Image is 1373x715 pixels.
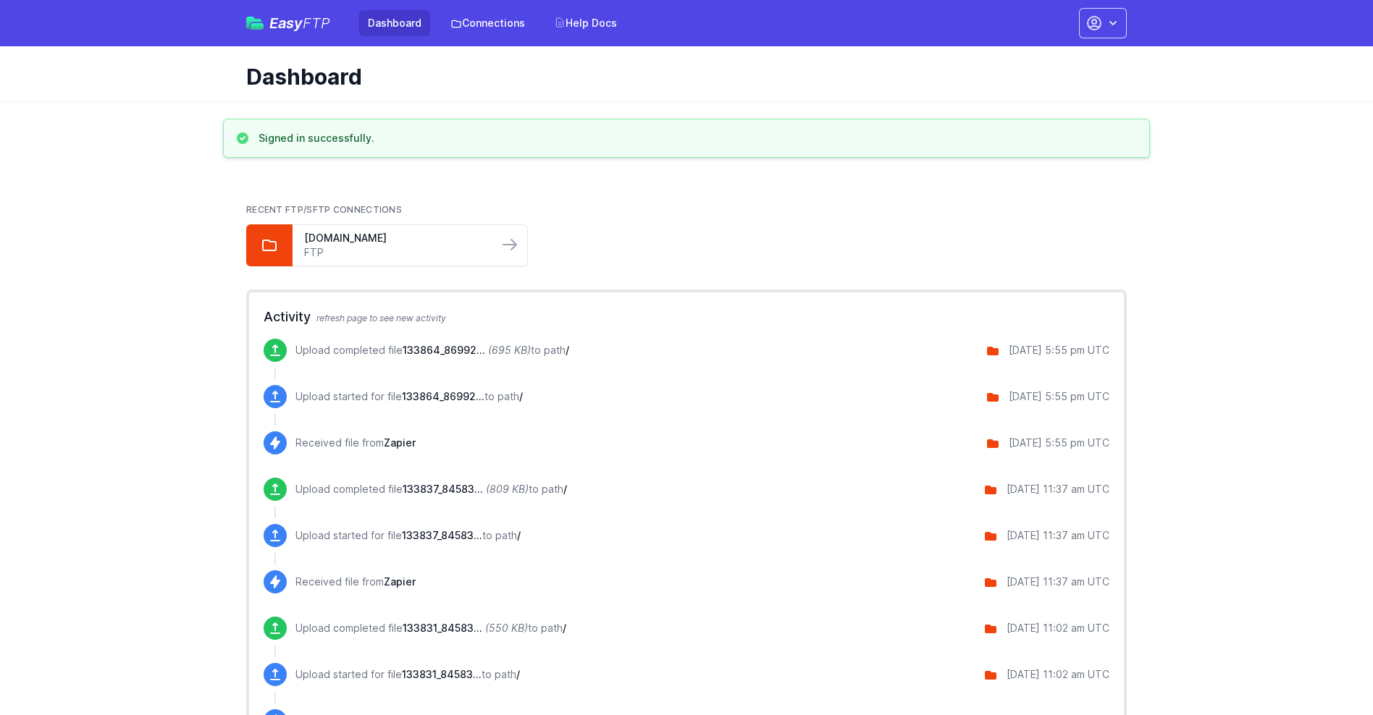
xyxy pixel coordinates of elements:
a: EasyFTP [246,16,330,30]
span: refresh page to see new activity [316,313,446,323]
p: Upload started for file to path [295,389,523,404]
img: easyftp_logo.png [246,17,264,30]
i: (809 KB) [486,483,529,495]
span: / [563,483,567,495]
span: Zapier [384,436,416,449]
span: 133837_8458302292308_100913327_9-26-2025.zip [403,483,483,495]
p: Upload completed file to path [295,482,567,496]
span: 133837_8458302292308_100913327_9-26-2025.zip [402,529,482,541]
div: [DATE] 11:37 am UTC [1007,528,1109,543]
div: [DATE] 11:37 am UTC [1007,575,1109,589]
span: FTP [303,14,330,32]
h3: Signed in successfully. [259,131,374,145]
div: [DATE] 5:55 pm UTC [1009,436,1109,450]
a: Dashboard [359,10,430,36]
span: / [566,344,569,356]
span: 133831_8458322805076_100913269_9-26-2025.zip [403,622,482,634]
p: Upload completed file to path [295,621,566,635]
span: / [516,668,520,680]
i: (550 KB) [485,622,528,634]
a: [DOMAIN_NAME] [304,231,487,245]
a: Help Docs [545,10,626,36]
div: [DATE] 11:02 am UTC [1007,621,1109,635]
div: [DATE] 5:55 pm UTC [1009,343,1109,357]
p: Upload started for file to path [295,667,520,682]
span: / [519,390,523,402]
i: (695 KB) [488,344,531,356]
span: 133831_8458322805076_100913269_9-26-2025.zip [402,668,482,680]
p: Received file from [295,575,416,589]
span: / [517,529,521,541]
span: Zapier [384,575,416,588]
a: FTP [304,245,487,260]
h1: Dashboard [246,64,1115,90]
a: Connections [442,10,534,36]
span: 133864_8699249590612_100914724_9-26-2025.zip [402,390,484,402]
p: Received file from [295,436,416,450]
span: 133864_8699249590612_100914724_9-26-2025.zip [403,344,485,356]
p: Upload started for file to path [295,528,521,543]
h2: Recent FTP/SFTP Connections [246,204,1127,216]
div: [DATE] 5:55 pm UTC [1009,389,1109,404]
p: Upload completed file to path [295,343,569,357]
div: [DATE] 11:37 am UTC [1007,482,1109,496]
span: / [563,622,566,634]
div: [DATE] 11:02 am UTC [1007,667,1109,682]
span: Easy [269,16,330,30]
h2: Activity [264,307,1109,327]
